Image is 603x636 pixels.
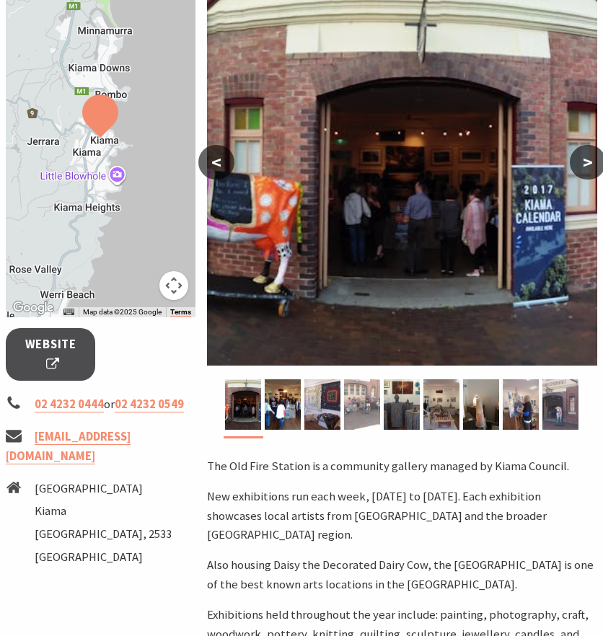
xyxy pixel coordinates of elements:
li: [GEOGRAPHIC_DATA], 2533 [35,525,172,544]
li: or [6,395,195,415]
img: Daisy sculpture outside the old fire station [542,379,578,430]
a: Website [6,328,95,381]
span: Map data ©2025 Google [83,308,162,316]
p: New exhibitions run each week, [DATE] to [DATE]. Each exhibition showcases local artists from [GE... [207,487,597,545]
img: Artist painting [503,379,539,430]
img: Google [9,299,57,317]
a: 02 4232 0549 [115,397,184,412]
button: < [198,145,234,180]
img: Felting exhibition [463,379,499,430]
img: Buskers [344,379,380,430]
button: Keyboard shortcuts [63,307,74,317]
li: [GEOGRAPHIC_DATA] [35,480,172,499]
img: Woodcarving Exhibition [423,379,459,430]
li: [GEOGRAPHIC_DATA] [35,548,172,567]
a: Terms (opens in new tab) [170,308,191,317]
p: Also housing Daisy the Decorated Dairy Cow, the [GEOGRAPHIC_DATA] is one of the best known arts l... [207,556,597,594]
button: Map camera controls [159,271,188,300]
img: Visual Arts Exhibition [384,379,420,430]
a: Open this area in Google Maps (opens a new window) [9,299,57,317]
img: Quilts displayed on the wall [304,379,340,430]
p: The Old Fire Station is a community gallery managed by Kiama Council. [207,457,597,477]
span: Website [24,335,77,374]
img: Photgraphy exhibition inside the Old Fire Station, people viewing photographs [265,379,301,430]
a: [EMAIL_ADDRESS][DOMAIN_NAME] [6,429,131,464]
img: The front of the old fire station [225,379,261,430]
li: Kiama [35,502,172,521]
a: 02 4232 0444 [35,397,104,412]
